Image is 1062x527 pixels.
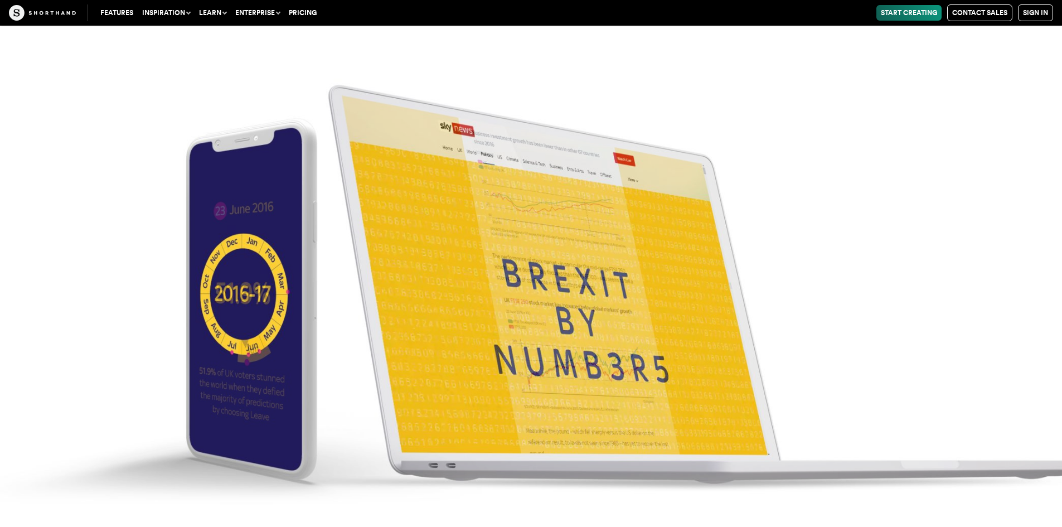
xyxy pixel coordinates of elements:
[876,5,942,21] a: Start Creating
[96,5,138,21] a: Features
[284,5,321,21] a: Pricing
[231,5,284,21] button: Enterprise
[1018,4,1053,21] a: Sign in
[947,4,1012,21] a: Contact Sales
[138,5,195,21] button: Inspiration
[195,5,231,21] button: Learn
[9,5,76,21] img: The Craft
